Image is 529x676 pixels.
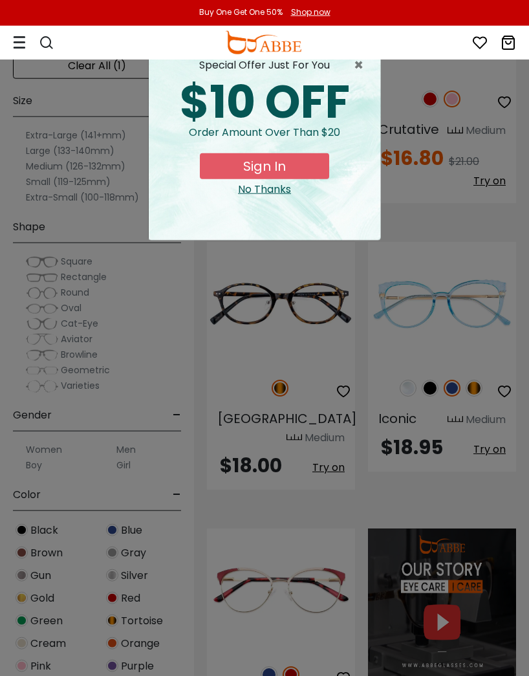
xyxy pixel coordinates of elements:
[199,6,283,18] div: Buy One Get One 50%
[159,182,370,197] div: Close
[354,58,370,73] button: Close
[200,153,329,179] button: Sign In
[354,58,370,73] span: ×
[159,58,370,73] div: special offer just for you
[285,6,330,17] a: Shop now
[159,125,370,153] div: Order amount over than $20
[291,6,330,18] div: Shop now
[225,31,301,54] img: abbeglasses.com
[159,80,370,125] div: $10 OFF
